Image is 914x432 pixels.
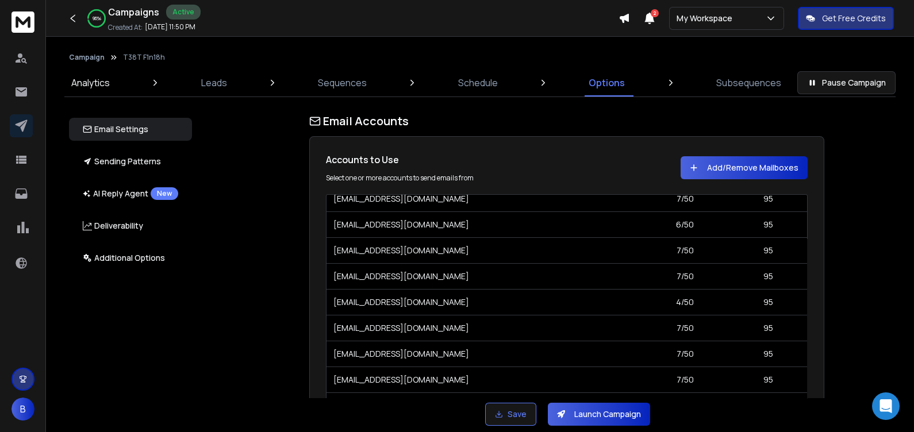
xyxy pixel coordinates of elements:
[69,53,105,62] button: Campaign
[166,5,201,20] div: Active
[145,22,195,32] p: [DATE] 11:50 PM
[64,69,117,97] a: Analytics
[797,71,896,94] button: Pause Campaign
[11,398,34,421] button: B
[201,76,227,90] p: Leads
[709,69,788,97] a: Subsequences
[83,124,148,135] p: Email Settings
[108,23,143,32] p: Created At:
[108,5,159,19] h1: Campaigns
[123,53,165,62] p: T38T F1n18h
[311,69,374,97] a: Sequences
[651,9,659,17] span: 2
[872,392,900,420] div: Open Intercom Messenger
[194,69,234,97] a: Leads
[798,7,894,30] button: Get Free Credits
[93,15,101,22] p: 96 %
[716,76,781,90] p: Subsequences
[822,13,886,24] p: Get Free Credits
[458,76,498,90] p: Schedule
[71,76,110,90] p: Analytics
[582,69,632,97] a: Options
[677,13,737,24] p: My Workspace
[451,69,505,97] a: Schedule
[69,118,192,141] button: Email Settings
[589,76,625,90] p: Options
[318,76,367,90] p: Sequences
[309,113,824,129] h1: Email Accounts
